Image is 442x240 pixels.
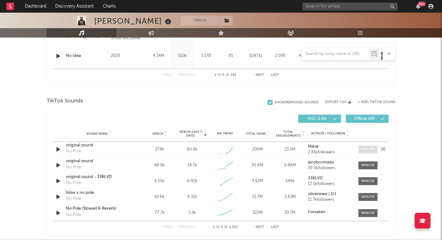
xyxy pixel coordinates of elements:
[208,71,243,79] div: 1 5 241
[276,163,305,169] div: 9.86M
[271,73,279,77] button: Last
[298,115,341,123] button: UGC(1.2k)
[243,163,272,169] div: 91.8M
[187,147,198,153] div: 60.8k
[216,226,220,229] span: to
[187,194,197,200] div: 6.31k
[145,178,174,185] div: 6.55k
[325,100,351,104] button: Export CSV
[256,73,264,77] button: Next
[66,190,132,196] a: blow x no pole
[87,132,108,136] span: Sound Name
[226,74,230,77] span: of
[256,226,264,229] button: Next
[66,174,132,181] a: original sound - 33BLVD
[308,192,336,196] strong: oliverwaw | DJ
[66,180,81,187] div: No Pole
[210,132,240,136] div: 6M Trend
[246,132,266,136] span: Total Views
[47,97,83,105] span: TikTok Sounds
[308,210,326,214] strong: Forsaken
[418,2,426,6] div: 99 +
[145,194,174,200] div: 10.6k
[350,117,379,121] span: Official ( 29 )
[274,101,319,105] div: Show 3 Removed Sounds
[243,147,272,153] div: 200M
[163,226,172,229] button: First
[188,210,196,216] div: 5.3k
[145,210,174,216] div: 77.7k
[308,145,319,149] strong: Mikœ
[308,210,352,215] a: Forsaken
[276,194,305,200] div: 2.63M
[181,16,220,25] button: Track
[308,176,352,181] a: 33BLVD
[187,178,198,185] div: 6.42k
[302,3,398,10] input: Search for artists
[66,212,81,218] div: No Pole
[351,101,395,104] button: + Add TikTok Sound
[308,176,323,181] strong: 33BLVD
[308,145,352,149] a: Mikœ
[308,192,352,197] a: oliverwaw | DJ
[145,147,174,153] div: 274k
[243,210,272,216] div: 322M
[276,178,305,185] div: 548k
[66,206,132,212] a: No Pole (Slowed & Reverb)
[311,132,345,136] span: Author / Followers
[179,226,195,229] button: Previous
[276,147,305,153] div: 23.5M
[308,161,334,165] strong: jacobccmixes
[308,161,352,165] a: jacobccmixes
[152,132,163,136] span: Videos
[346,115,389,123] button: Official(29)
[308,198,352,202] div: 11.7k followers
[302,117,332,121] span: UGC ( 1.2k )
[66,196,81,202] div: No Pole
[302,52,369,57] input: Search by song name or URL
[276,130,301,138] span: Total Engagements
[243,178,272,185] div: 3.92M
[66,143,132,149] a: original sound
[187,163,197,169] div: 14.7k
[66,164,81,171] div: No Pole
[94,16,173,26] div: [PERSON_NAME]
[66,149,81,155] div: No Pole
[308,151,352,155] div: 2.81k followers
[271,226,279,229] button: Last
[308,166,352,171] div: 39.9k followers
[218,74,221,77] span: to
[178,130,203,138] span: Videos (last 7 days)
[308,182,352,187] div: 12.5k followers
[179,73,195,77] button: Previous
[358,101,395,104] button: + Add TikTok Sound
[224,226,228,229] span: of
[145,163,174,169] div: 48.9k
[208,224,243,231] div: 1 5 1,223
[66,158,132,165] a: original sound
[243,194,272,200] div: 15.7M
[416,4,420,9] button: 99+
[276,210,305,216] div: 33.7M
[163,73,172,77] button: First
